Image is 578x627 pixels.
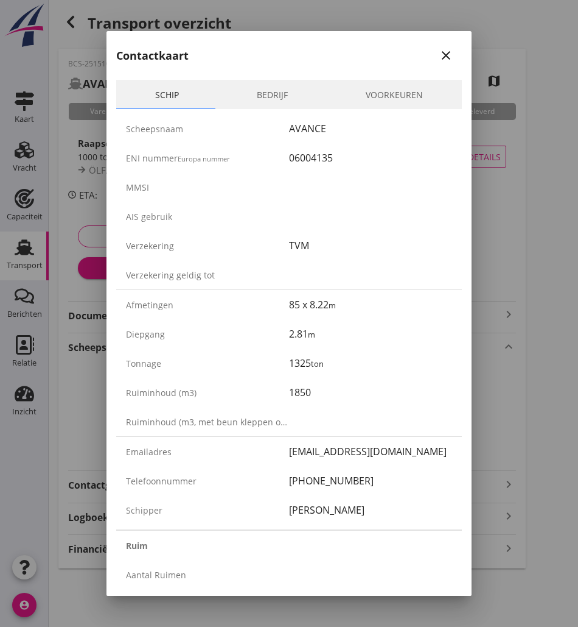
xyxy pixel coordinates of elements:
[126,299,289,311] div: Afmetingen
[289,121,452,136] div: AVANCE
[439,48,453,63] i: close
[218,80,327,109] a: Bedrijf
[289,327,452,341] div: 2.81
[329,300,336,311] small: m
[116,48,189,64] h2: Contactkaart
[289,385,452,400] div: 1850
[289,356,452,370] div: 1325
[126,269,289,282] div: Verzekering geldig tot
[126,569,186,581] span: Aantal ruimen
[126,357,289,370] div: Tonnage
[126,181,289,194] div: MMSI
[126,328,289,341] div: Diepgang
[327,80,462,109] a: Voorkeuren
[126,504,289,517] div: Schipper
[289,473,452,488] div: [PHONE_NUMBER]
[126,416,289,428] div: Ruiminhoud (m3, met beun kleppen open)
[289,297,452,312] div: 85 x 8.22
[126,539,148,552] strong: Ruim
[308,329,315,340] small: m
[116,80,218,109] a: Schip
[126,475,289,487] div: Telefoonnummer
[126,239,289,252] div: Verzekering
[126,122,289,135] div: Scheepsnaam
[126,152,289,165] div: ENI nummer
[126,210,289,223] div: AIS gebruik
[289,151,452,165] div: 06004135
[126,445,289,458] div: Emailadres
[289,238,452,253] div: TVM
[126,386,289,399] div: Ruiminhoud (m3)
[178,154,230,163] small: Europa nummer
[289,503,452,517] div: [PERSON_NAME]
[311,358,324,369] small: ton
[289,444,452,459] div: [EMAIL_ADDRESS][DOMAIN_NAME]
